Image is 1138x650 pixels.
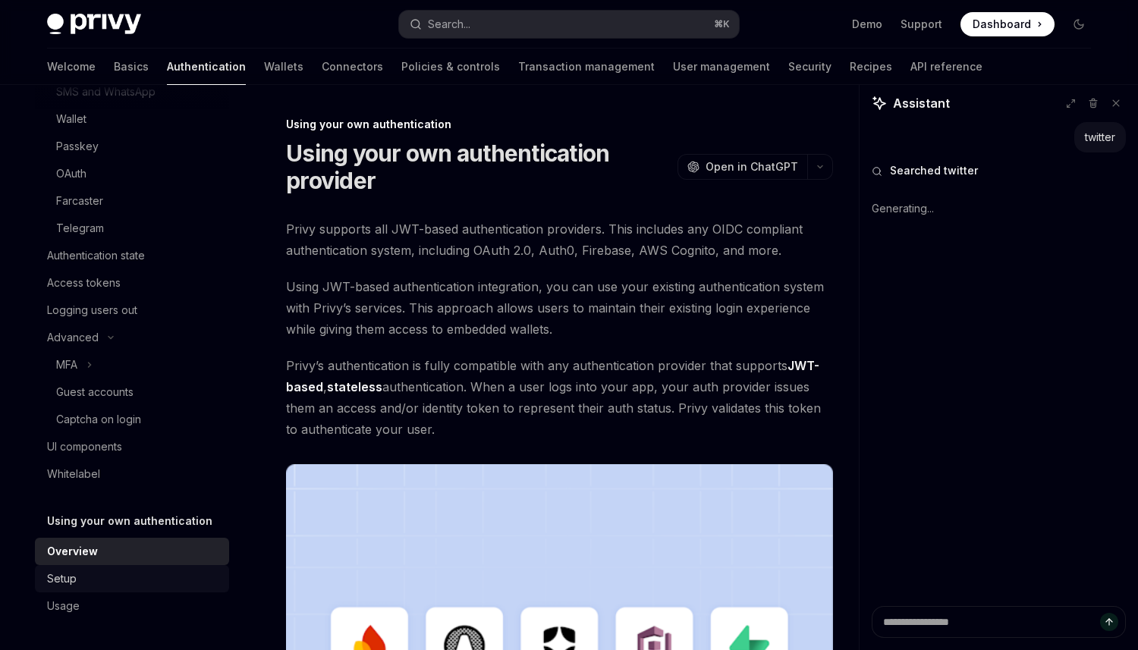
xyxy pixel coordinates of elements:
span: Privy supports all JWT-based authentication providers. This includes any OIDC compliant authentic... [286,218,833,261]
button: Send message [1100,613,1118,631]
a: Guest accounts [35,378,229,406]
div: Farcaster [56,192,103,210]
a: Captcha on login [35,406,229,433]
div: Search... [428,15,470,33]
a: Authentication [167,49,246,85]
a: Basics [114,49,149,85]
div: Guest accounts [56,383,134,401]
a: Wallets [264,49,303,85]
h5: Using your own authentication [47,512,212,530]
div: Captcha on login [56,410,141,429]
button: Open in ChatGPT [677,154,807,180]
a: OAuth [35,160,229,187]
h1: Using your own authentication provider [286,140,671,194]
a: Usage [35,592,229,620]
button: Searched twitter [872,163,1126,178]
a: UI components [35,433,229,460]
div: MFA [56,356,77,374]
a: Logging users out [35,297,229,324]
a: API reference [910,49,982,85]
textarea: Ask a question... [872,606,1126,638]
span: ⌘ K [714,18,730,30]
a: Demo [852,17,882,32]
a: Security [788,49,831,85]
a: Overview [35,538,229,565]
img: dark logo [47,14,141,35]
div: Generating... [872,189,1126,228]
a: Dashboard [960,12,1055,36]
div: Logging users out [47,301,137,319]
a: Setup [35,565,229,592]
a: Transaction management [518,49,655,85]
div: Whitelabel [47,465,100,483]
div: Telegram [56,219,104,237]
div: UI components [47,438,122,456]
a: User management [673,49,770,85]
a: Wallet [35,105,229,133]
div: Setup [47,570,77,588]
button: Toggle dark mode [1067,12,1091,36]
span: Searched twitter [890,163,978,178]
a: Access tokens [35,269,229,297]
a: Policies & controls [401,49,500,85]
div: Passkey [56,137,99,155]
div: Wallet [56,110,86,128]
a: Passkey [35,133,229,160]
button: Toggle MFA section [35,351,229,378]
span: Dashboard [973,17,1031,32]
a: Recipes [850,49,892,85]
div: Overview [47,542,98,561]
a: Connectors [322,49,383,85]
span: Privy’s authentication is fully compatible with any authentication provider that supports , authe... [286,355,833,440]
a: Whitelabel [35,460,229,488]
span: Assistant [893,94,950,112]
a: Support [901,17,942,32]
a: Telegram [35,215,229,242]
a: Welcome [47,49,96,85]
div: Usage [47,597,80,615]
button: Toggle Advanced section [35,324,229,351]
a: Farcaster [35,187,229,215]
a: Authentication state [35,242,229,269]
div: Advanced [47,328,99,347]
div: Authentication state [47,246,145,265]
button: Open search [399,11,739,38]
div: Access tokens [47,274,121,292]
div: Using your own authentication [286,117,833,132]
span: Open in ChatGPT [706,159,798,174]
div: OAuth [56,165,86,183]
a: stateless [327,379,382,395]
span: Using JWT-based authentication integration, you can use your existing authentication system with ... [286,276,833,340]
div: twitter [1085,130,1115,145]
